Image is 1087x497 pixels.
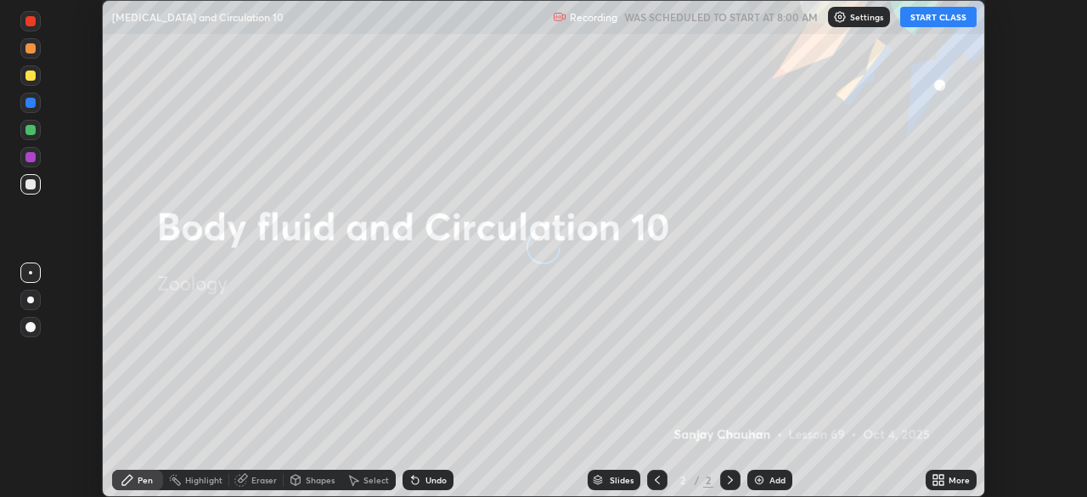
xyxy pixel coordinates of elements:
div: Highlight [185,476,222,484]
p: [MEDICAL_DATA] and Circulation 10 [112,10,284,24]
button: START CLASS [900,7,977,27]
div: Pen [138,476,153,484]
p: Settings [850,13,883,21]
div: More [949,476,970,484]
img: add-slide-button [752,473,766,487]
img: class-settings-icons [833,10,847,24]
img: recording.375f2c34.svg [553,10,566,24]
div: 2 [674,475,691,485]
div: Select [363,476,389,484]
div: / [695,475,700,485]
div: Undo [425,476,447,484]
p: Recording [570,11,617,24]
div: Add [769,476,786,484]
div: Shapes [306,476,335,484]
div: Eraser [251,476,277,484]
h5: WAS SCHEDULED TO START AT 8:00 AM [624,9,818,25]
div: 2 [703,472,713,488]
div: Slides [610,476,634,484]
